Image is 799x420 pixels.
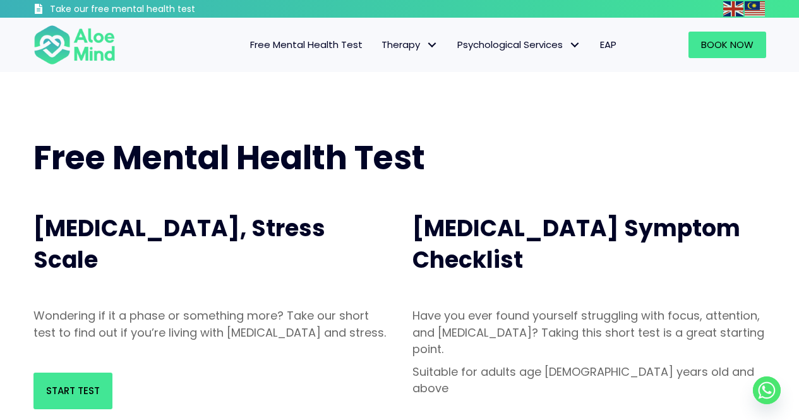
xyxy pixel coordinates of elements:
[33,135,425,181] span: Free Mental Health Test
[46,384,100,397] span: Start Test
[723,1,745,16] a: English
[457,38,581,51] span: Psychological Services
[50,3,263,16] h3: Take our free mental health test
[412,364,766,397] p: Suitable for adults age [DEMOGRAPHIC_DATA] years old and above
[33,308,387,340] p: Wondering if it a phase or something more? Take our short test to find out if you’re living with ...
[701,38,754,51] span: Book Now
[745,1,765,16] img: ms
[250,38,363,51] span: Free Mental Health Test
[423,36,442,54] span: Therapy: submenu
[241,32,372,58] a: Free Mental Health Test
[412,308,766,357] p: Have you ever found yourself struggling with focus, attention, and [MEDICAL_DATA]? Taking this sh...
[132,32,626,58] nav: Menu
[381,38,438,51] span: Therapy
[688,32,766,58] a: Book Now
[566,36,584,54] span: Psychological Services: submenu
[745,1,766,16] a: Malay
[372,32,448,58] a: TherapyTherapy: submenu
[33,212,325,276] span: [MEDICAL_DATA], Stress Scale
[412,212,740,276] span: [MEDICAL_DATA] Symptom Checklist
[600,38,616,51] span: EAP
[723,1,743,16] img: en
[33,3,263,18] a: Take our free mental health test
[33,373,112,409] a: Start Test
[33,24,116,66] img: Aloe mind Logo
[448,32,591,58] a: Psychological ServicesPsychological Services: submenu
[591,32,626,58] a: EAP
[753,376,781,404] a: Whatsapp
